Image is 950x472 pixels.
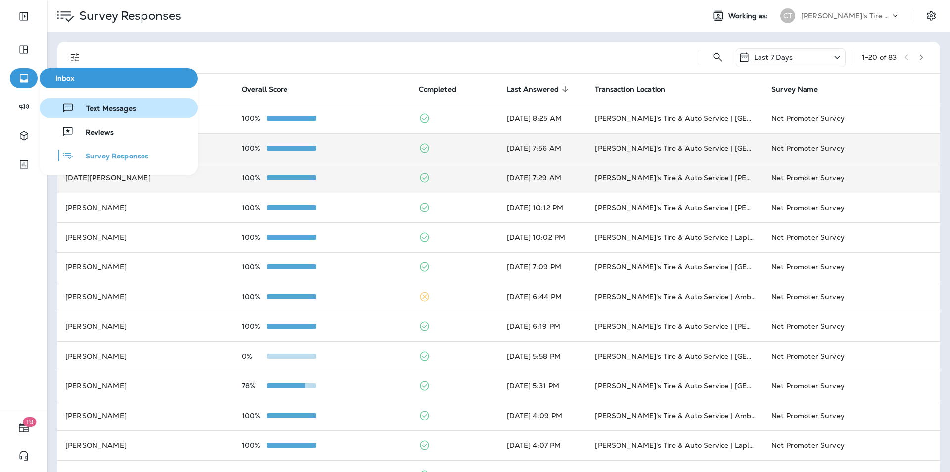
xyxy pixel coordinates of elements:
td: Net Promoter Survey [763,430,940,460]
td: [PERSON_NAME] [57,341,234,371]
td: [DATE] 6:19 PM [499,312,587,341]
span: Text Messages [74,105,136,114]
td: Net Promoter Survey [763,401,940,430]
button: Settings [922,7,940,25]
p: 100% [242,322,267,330]
td: [PERSON_NAME]'s Tire & Auto Service | Laplace [587,222,763,252]
span: Working as: [728,12,770,20]
td: [PERSON_NAME] [57,252,234,282]
p: 0% [242,352,267,360]
td: [DATE] 6:44 PM [499,282,587,312]
td: [DATE] 8:25 AM [499,104,587,133]
td: [PERSON_NAME] [57,222,234,252]
td: [PERSON_NAME]'s Tire & Auto Service | [GEOGRAPHIC_DATA] [587,133,763,163]
td: [PERSON_NAME] [57,401,234,430]
td: Net Promoter Survey [763,133,940,163]
span: Inbox [44,74,194,83]
td: [DATE] 10:02 PM [499,222,587,252]
button: Filters [65,48,85,67]
td: Net Promoter Survey [763,312,940,341]
td: [DATE] 4:07 PM [499,430,587,460]
td: [PERSON_NAME] [57,282,234,312]
p: 100% [242,263,267,271]
td: [PERSON_NAME] [57,430,234,460]
td: Net Promoter Survey [763,252,940,282]
td: [PERSON_NAME]'s Tire & Auto Service | [PERSON_NAME] [587,193,763,222]
button: Survey Responses [40,146,198,165]
td: Net Promoter Survey [763,341,940,371]
td: [PERSON_NAME]'s Tire & Auto Service | [PERSON_NAME][GEOGRAPHIC_DATA] [587,312,763,341]
td: [DATE] 5:31 PM [499,371,587,401]
span: Transaction Location [595,85,665,94]
button: Search Survey Responses [708,48,728,67]
td: [DATE][PERSON_NAME] [57,163,234,193]
td: [PERSON_NAME]'s Tire & Auto Service | Ambassador [587,282,763,312]
td: [DATE] 7:29 AM [499,163,587,193]
button: Reviews [40,122,198,142]
td: [DATE] 7:09 PM [499,252,587,282]
p: Last 7 Days [754,53,793,61]
td: [PERSON_NAME]'s Tire & Auto Service | [GEOGRAPHIC_DATA] [587,104,763,133]
p: 100% [242,233,267,241]
p: 100% [242,204,267,211]
td: Net Promoter Survey [763,222,940,252]
td: [DATE] 5:58 PM [499,341,587,371]
td: [PERSON_NAME] [57,312,234,341]
td: [PERSON_NAME] [57,193,234,222]
td: [DATE] 4:09 PM [499,401,587,430]
span: 19 [23,417,37,427]
td: [PERSON_NAME]'s Tire & Auto Service | [GEOGRAPHIC_DATA] [587,371,763,401]
p: 100% [242,293,267,301]
td: Net Promoter Survey [763,104,940,133]
button: Inbox [40,68,198,88]
td: Net Promoter Survey [763,163,940,193]
td: [PERSON_NAME]'s Tire & Auto Service | [GEOGRAPHIC_DATA] [587,252,763,282]
td: Net Promoter Survey [763,371,940,401]
div: 1 - 20 of 83 [862,53,897,61]
span: Survey Responses [74,152,148,161]
p: 100% [242,441,267,449]
p: 100% [242,174,267,182]
p: 78% [242,382,267,390]
span: Survey Name [771,85,818,94]
td: [PERSON_NAME]'s Tire & Auto Service | Laplace [587,430,763,460]
span: Overall Score [242,85,288,94]
p: [PERSON_NAME]'s Tire & Auto [801,12,890,20]
p: 100% [242,144,267,152]
td: [PERSON_NAME] [57,371,234,401]
td: [PERSON_NAME]'s Tire & Auto Service | Ambassador [587,401,763,430]
p: 100% [242,114,267,122]
span: Reviews [74,128,114,138]
td: [PERSON_NAME]'s Tire & Auto Service | [GEOGRAPHIC_DATA] [587,341,763,371]
p: 100% [242,412,267,420]
div: CT [780,8,795,23]
p: Survey Responses [75,8,181,23]
span: Completed [419,85,456,94]
span: Last Answered [507,85,559,94]
td: Net Promoter Survey [763,282,940,312]
button: Text Messages [40,98,198,118]
td: [PERSON_NAME]'s Tire & Auto Service | [PERSON_NAME] [587,163,763,193]
td: [DATE] 7:56 AM [499,133,587,163]
td: [DATE] 10:12 PM [499,193,587,222]
td: Net Promoter Survey [763,193,940,222]
button: Expand Sidebar [10,6,38,26]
